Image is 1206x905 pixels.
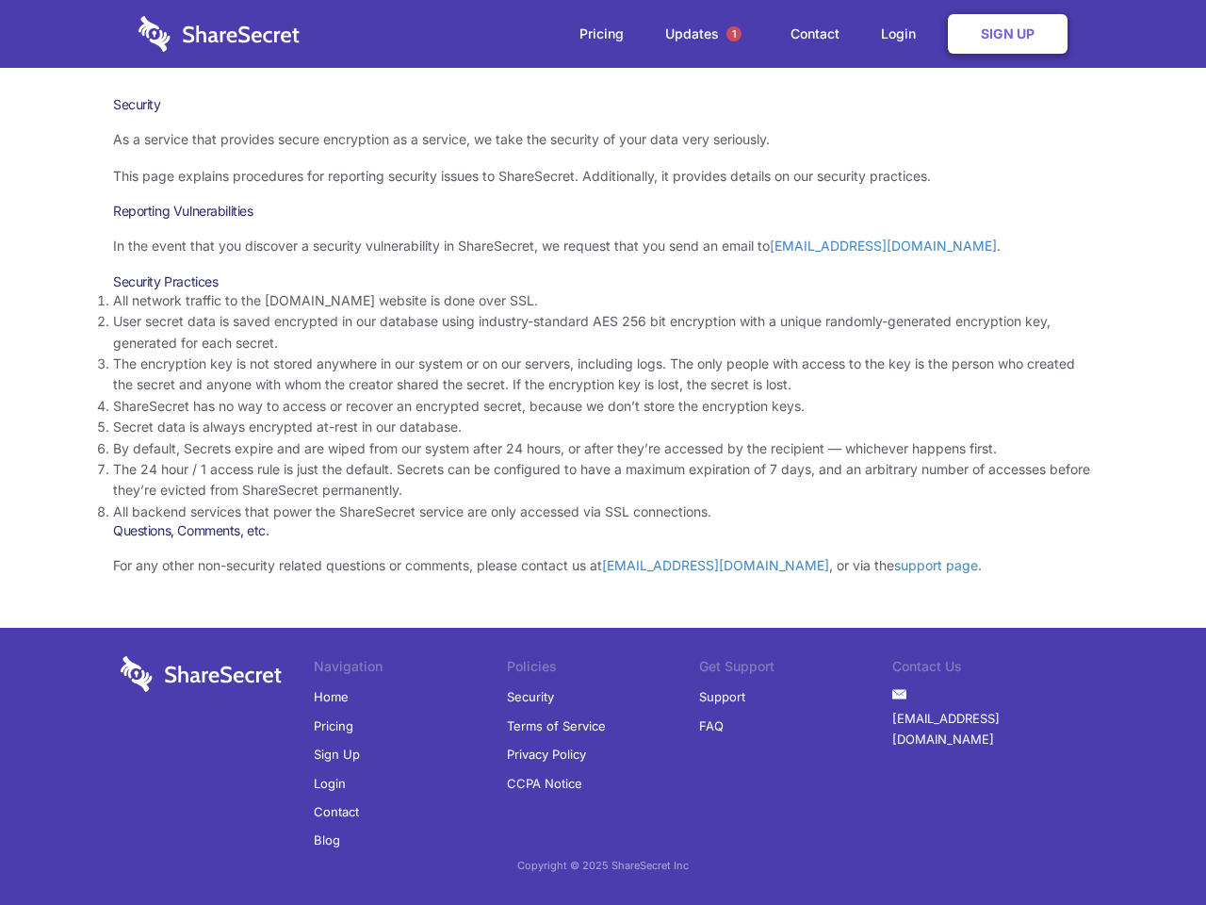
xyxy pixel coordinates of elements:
[507,683,554,711] a: Security
[121,656,282,692] img: logo-wordmark-white-trans-d4663122ce5f474addd5e946df7df03e33cb6a1c49d2221995e7729f52c070b2.svg
[113,522,1093,539] h3: Questions, Comments, etc.
[113,555,1093,576] p: For any other non-security related questions or comments, please contact us at , or via the .
[113,311,1093,354] li: User secret data is saved encrypted in our database using industry-standard AES 256 bit encryptio...
[507,712,606,740] a: Terms of Service
[139,16,300,52] img: logo-wordmark-white-trans-d4663122ce5f474addd5e946df7df03e33cb6a1c49d2221995e7729f52c070b2.svg
[862,5,944,63] a: Login
[113,203,1093,220] h3: Reporting Vulnerabilities
[113,438,1093,459] li: By default, Secrets expire and are wiped from our system after 24 hours, or after they’re accesse...
[113,396,1093,417] li: ShareSecret has no way to access or recover an encrypted secret, because we don’t store the encry...
[699,683,745,711] a: Support
[948,14,1067,54] a: Sign Up
[699,712,724,740] a: FAQ
[726,26,742,41] span: 1
[113,273,1093,290] h3: Security Practices
[507,656,700,683] li: Policies
[113,129,1093,150] p: As a service that provides secure encryption as a service, we take the security of your data very...
[507,740,586,768] a: Privacy Policy
[113,354,1093,396] li: The encryption key is not stored anywhere in our system or on our servers, including logs. The on...
[892,656,1085,683] li: Contact Us
[602,557,829,573] a: [EMAIL_ADDRESS][DOMAIN_NAME]
[314,656,507,683] li: Navigation
[314,769,346,798] a: Login
[113,417,1093,437] li: Secret data is always encrypted at-rest in our database.
[314,798,359,826] a: Contact
[770,238,997,254] a: [EMAIL_ADDRESS][DOMAIN_NAME]
[772,5,858,63] a: Contact
[314,826,340,854] a: Blog
[561,5,643,63] a: Pricing
[314,683,349,711] a: Home
[507,769,582,798] a: CCPA Notice
[113,290,1093,311] li: All network traffic to the [DOMAIN_NAME] website is done over SSL.
[113,459,1093,502] li: The 24 hour / 1 access rule is just the default. Secrets can be configured to have a maximum expi...
[314,740,360,768] a: Sign Up
[894,557,978,573] a: support page
[113,236,1093,256] p: In the event that you discover a security vulnerability in ShareSecret, we request that you send ...
[314,712,353,740] a: Pricing
[699,656,892,683] li: Get Support
[113,166,1093,187] p: This page explains procedures for reporting security issues to ShareSecret. Additionally, it prov...
[113,96,1093,113] h1: Security
[892,704,1085,754] a: [EMAIL_ADDRESS][DOMAIN_NAME]
[113,502,1093,522] li: All backend services that power the ShareSecret service are only accessed via SSL connections.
